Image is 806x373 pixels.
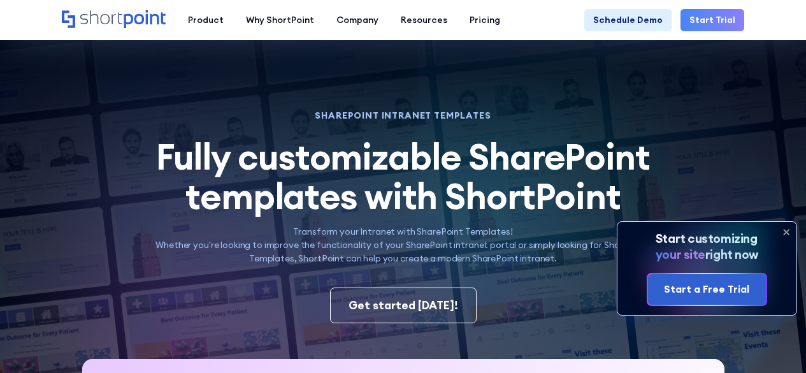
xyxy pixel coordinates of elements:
div: Product [188,13,224,27]
a: Product [176,9,234,31]
span: Fully customizable SharePoint templates with ShortPoint [156,134,651,219]
div: Pricing [470,13,500,27]
div: Why ShortPoint [246,13,314,27]
a: Home [62,10,166,29]
a: Resources [389,9,458,31]
a: Pricing [458,9,511,31]
a: Start a Free Trial [648,274,765,305]
a: Company [325,9,389,31]
a: Get started [DATE]! [330,288,477,323]
div: Company [336,13,378,27]
div: Resources [401,13,447,27]
a: Start Trial [680,9,744,31]
a: Schedule Demo [584,9,672,31]
div: Start a Free Trial [664,282,749,297]
a: Why ShortPoint [234,9,325,31]
div: Get started [DATE]! [349,297,458,314]
p: Transform your Intranet with SharePoint Templates! Whether you're looking to improve the function... [142,225,664,265]
h1: SHAREPOINT INTRANET TEMPLATES [142,112,664,119]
